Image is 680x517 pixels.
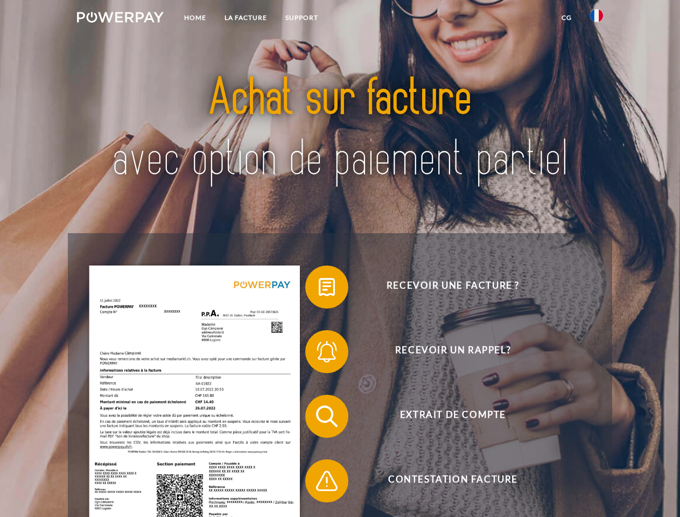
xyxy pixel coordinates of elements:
[552,8,581,27] a: CG
[313,467,340,494] img: qb_warning.svg
[175,8,215,27] a: Home
[77,12,164,23] img: logo-powerpay-white.svg
[305,266,585,309] button: Recevoir une facture ?
[590,9,603,22] img: fr
[313,274,340,301] img: qb_bill.svg
[305,459,585,502] button: Contestation Facture
[276,8,327,27] a: Support
[313,403,340,430] img: qb_search.svg
[103,52,577,206] img: title-powerpay_fr.svg
[321,266,585,309] span: Recevoir une facture ?
[215,8,276,27] a: LA FACTURE
[321,395,585,438] span: Extrait de compte
[313,338,340,365] img: qb_bell.svg
[305,330,585,373] button: Recevoir un rappel?
[321,459,585,502] span: Contestation Facture
[305,395,585,438] button: Extrait de compte
[321,330,585,373] span: Recevoir un rappel?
